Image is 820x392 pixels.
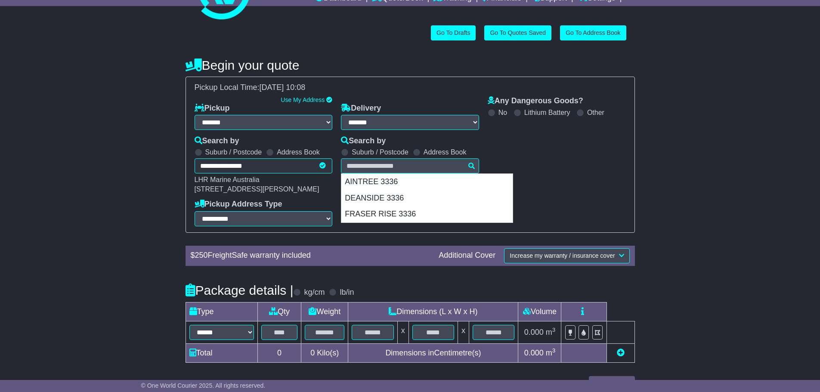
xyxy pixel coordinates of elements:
[186,251,435,260] div: $ FreightSafe warranty included
[546,349,556,357] span: m
[277,148,320,156] label: Address Book
[186,302,257,321] td: Type
[524,328,544,336] span: 0.000
[434,251,500,260] div: Additional Cover
[257,302,301,321] td: Qty
[141,382,266,389] span: © One World Courier 2025. All rights reserved.
[518,302,561,321] td: Volume
[281,96,325,103] a: Use My Address
[348,302,518,321] td: Dimensions (L x W x H)
[304,288,325,297] label: kg/cm
[510,252,615,259] span: Increase my warranty / insurance cover
[195,176,260,183] span: LHR Marine Australia
[352,148,408,156] label: Suburb / Postcode
[484,25,551,40] a: Go To Quotes Saved
[301,302,348,321] td: Weight
[552,347,556,354] sup: 3
[488,96,583,106] label: Any Dangerous Goods?
[348,343,518,362] td: Dimensions in Centimetre(s)
[186,283,294,297] h4: Package details |
[589,376,635,391] button: Get Quotes
[504,248,629,263] button: Increase my warranty / insurance cover
[560,25,626,40] a: Go To Address Book
[341,104,381,113] label: Delivery
[195,136,239,146] label: Search by
[498,108,507,117] label: No
[195,185,319,193] span: [STREET_ADDRESS][PERSON_NAME]
[195,104,230,113] label: Pickup
[524,349,544,357] span: 0.000
[190,83,630,93] div: Pickup Local Time:
[186,343,257,362] td: Total
[587,108,604,117] label: Other
[341,206,513,222] div: FRASER RISE 3336
[195,200,282,209] label: Pickup Address Type
[341,136,386,146] label: Search by
[186,58,635,72] h4: Begin your quote
[546,328,556,336] span: m
[257,343,301,362] td: 0
[617,349,625,357] a: Add new item
[552,327,556,333] sup: 3
[205,148,262,156] label: Suburb / Postcode
[260,83,306,92] span: [DATE] 10:08
[341,190,513,207] div: DEANSIDE 3336
[341,174,513,190] div: AINTREE 3336
[424,148,467,156] label: Address Book
[301,343,348,362] td: Kilo(s)
[431,25,476,40] a: Go To Drafts
[195,251,208,259] span: 250
[524,108,570,117] label: Lithium Battery
[310,349,315,357] span: 0
[458,321,469,343] td: x
[340,288,354,297] label: lb/in
[397,321,408,343] td: x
